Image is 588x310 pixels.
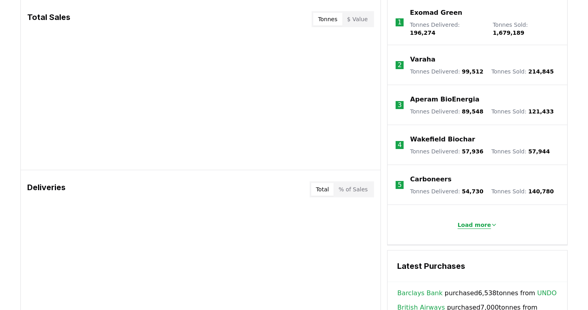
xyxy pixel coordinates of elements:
[462,68,483,75] span: 99,512
[410,187,483,195] p: Tonnes Delivered :
[410,95,479,104] a: Aperam BioEnergia
[491,147,550,155] p: Tonnes Sold :
[491,68,554,76] p: Tonnes Sold :
[27,181,66,197] h3: Deliveries
[410,68,483,76] p: Tonnes Delivered :
[493,30,524,36] span: 1,679,189
[537,288,557,298] a: UNDO
[462,108,483,115] span: 89,548
[462,148,483,155] span: 57,936
[410,175,451,184] a: Carboneers
[398,140,402,150] p: 4
[528,188,554,195] span: 140,780
[410,147,483,155] p: Tonnes Delivered :
[397,288,442,298] a: Barclays Bank
[491,107,554,115] p: Tonnes Sold :
[397,260,558,272] h3: Latest Purchases
[398,100,402,110] p: 3
[528,148,550,155] span: 57,944
[398,18,402,27] p: 1
[528,68,554,75] span: 214,845
[410,135,475,144] a: Wakefield Biochar
[462,188,483,195] span: 54,730
[410,21,485,37] p: Tonnes Delivered :
[410,55,435,64] a: Varaha
[410,107,483,115] p: Tonnes Delivered :
[528,108,554,115] span: 121,433
[342,13,373,26] button: $ Value
[458,221,491,229] p: Load more
[334,183,372,196] button: % of Sales
[410,30,436,36] span: 196,274
[451,217,504,233] button: Load more
[398,180,402,190] p: 5
[311,183,334,196] button: Total
[493,21,559,37] p: Tonnes Sold :
[27,11,70,27] h3: Total Sales
[313,13,342,26] button: Tonnes
[398,60,402,70] p: 2
[410,8,462,18] a: Exomad Green
[491,187,554,195] p: Tonnes Sold :
[397,288,556,298] span: purchased 6,538 tonnes from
